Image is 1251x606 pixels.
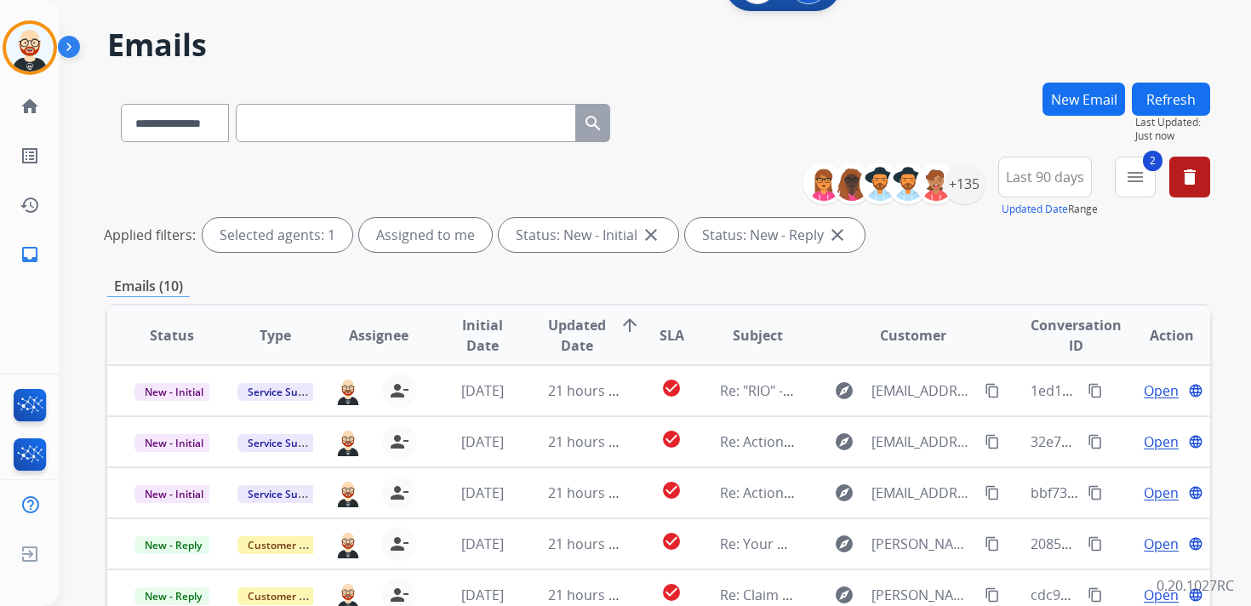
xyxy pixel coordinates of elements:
span: Open [1144,380,1179,401]
span: New - Initial [134,383,214,401]
span: Re: Claim Update [720,586,830,604]
span: Last 90 days [1006,174,1084,180]
mat-icon: close [641,225,661,245]
span: [DATE] [461,535,504,553]
mat-icon: explore [834,483,854,503]
button: New Email [1042,83,1125,116]
img: agent-avatar [334,529,362,558]
div: Selected agents: 1 [203,218,352,252]
mat-icon: content_copy [985,536,1000,552]
span: Service Support [237,485,334,503]
span: [PERSON_NAME][EMAIL_ADDRESS][DOMAIN_NAME] [871,585,975,605]
mat-icon: language [1188,485,1203,500]
div: +135 [944,163,985,204]
span: Open [1144,585,1179,605]
mat-icon: check_circle [661,531,682,552]
mat-icon: explore [834,380,854,401]
span: [DATE] [461,432,504,451]
span: Customer [880,325,946,346]
p: Emails (10) [107,276,190,297]
mat-icon: content_copy [1088,587,1103,603]
mat-icon: delete [1180,167,1200,187]
div: Status: New - Reply [685,218,865,252]
span: Customer Support [237,536,348,554]
span: SLA [660,325,684,346]
span: Customer Support [237,587,348,605]
img: agent-avatar [334,427,362,456]
img: avatar [6,24,54,71]
p: 0.20.1027RC [1157,575,1234,596]
mat-icon: language [1188,536,1203,552]
mat-icon: menu [1125,167,1145,187]
h2: Emails [107,28,1210,62]
span: Service Support [237,383,334,401]
div: Status: New - Initial [499,218,678,252]
mat-icon: person_remove [389,432,409,452]
mat-icon: content_copy [985,485,1000,500]
mat-icon: home [20,96,40,117]
span: Last Updated: [1135,116,1210,129]
mat-icon: content_copy [985,587,1000,603]
span: [DATE] [461,586,504,604]
mat-icon: language [1188,434,1203,449]
button: 2 [1115,157,1156,197]
span: New - Reply [134,587,212,605]
span: Re: Your Claim [720,535,813,553]
div: Assigned to me [359,218,492,252]
span: Conversation ID [1031,315,1122,356]
span: 21 hours ago [548,381,632,400]
mat-icon: content_copy [1088,485,1103,500]
mat-icon: search [583,113,603,134]
img: agent-avatar [334,478,362,507]
mat-icon: check_circle [661,378,682,398]
span: [EMAIL_ADDRESS][DOMAIN_NAME] [871,432,975,452]
mat-icon: person_remove [389,534,409,554]
mat-icon: history [20,195,40,215]
mat-icon: person_remove [389,585,409,605]
span: Open [1144,432,1179,452]
span: Status [150,325,194,346]
mat-icon: explore [834,432,854,452]
p: Applied filters: [104,225,196,245]
mat-icon: content_copy [1088,434,1103,449]
mat-icon: content_copy [1088,536,1103,552]
mat-icon: check_circle [661,582,682,603]
mat-icon: language [1188,383,1203,398]
button: Last 90 days [998,157,1092,197]
mat-icon: close [827,225,848,245]
mat-icon: content_copy [985,383,1000,398]
span: Initial Date [444,315,519,356]
mat-icon: list_alt [20,146,40,166]
span: Assignee [349,325,408,346]
span: 2 [1143,151,1162,171]
span: 21 hours ago [548,483,632,502]
mat-icon: inbox [20,244,40,265]
span: Service Support [237,434,334,452]
span: New - Reply [134,536,212,554]
span: Just now [1135,129,1210,143]
mat-icon: arrow_upward [620,315,640,335]
span: New - Initial [134,485,214,503]
mat-icon: content_copy [985,434,1000,449]
button: Updated Date [1002,203,1068,216]
span: 21 hours ago [548,535,632,553]
span: [PERSON_NAME][EMAIL_ADDRESS][PERSON_NAME][DOMAIN_NAME] [871,534,975,554]
span: 21 hours ago [548,432,632,451]
span: Open [1144,534,1179,554]
span: Range [1002,202,1098,216]
img: agent-avatar [334,376,362,405]
span: [EMAIL_ADDRESS][DOMAIN_NAME] [871,380,975,401]
mat-icon: person_remove [389,483,409,503]
mat-icon: person_remove [389,380,409,401]
th: Action [1106,306,1210,365]
span: Subject [733,325,783,346]
span: [DATE] [461,381,504,400]
span: New - Initial [134,434,214,452]
span: Open [1144,483,1179,503]
span: Updated Date [548,315,606,356]
span: 21 hours ago [548,586,632,604]
span: Type [260,325,291,346]
mat-icon: content_copy [1088,383,1103,398]
span: [DATE] [461,483,504,502]
span: [EMAIL_ADDRESS][DOMAIN_NAME] [871,483,975,503]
